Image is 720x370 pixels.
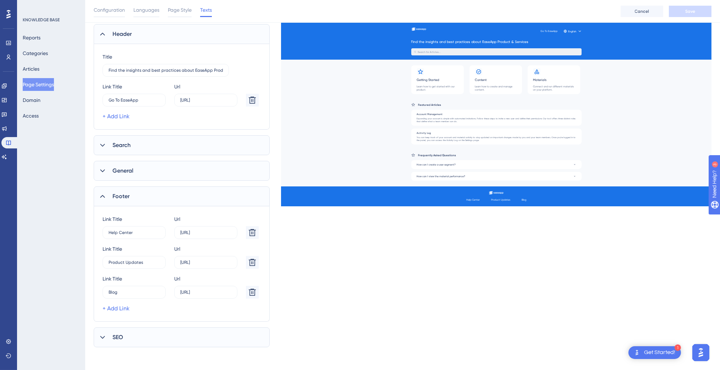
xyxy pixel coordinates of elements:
div: Url [174,274,180,283]
div: Link Title [103,82,122,91]
span: Header [112,30,132,38]
div: Link Title [103,274,122,283]
input: https://www.example.com [180,230,231,235]
button: Reports [23,31,40,44]
button: Page Settings [23,78,54,91]
span: Page Style [168,6,192,14]
span: Need Help? [17,2,44,10]
span: Texts [200,6,212,14]
div: Url [174,82,180,91]
button: Save [669,6,711,17]
input: Link Title [109,260,160,265]
div: KNOWLEDGE BASE [23,17,60,23]
span: Cancel [635,9,649,14]
span: Search [112,141,131,149]
button: Access [23,109,39,122]
img: launcher-image-alternative-text [633,348,641,357]
span: Configuration [94,6,125,14]
input: Link Title [109,98,160,103]
input: Link Title [109,290,160,295]
button: Categories [23,47,48,60]
input: https://www.example.com [180,260,231,265]
span: General [112,167,133,175]
div: Url [174,215,180,223]
div: Link Title [103,245,122,253]
div: Open Get Started! checklist, remaining modules: 1 [628,346,681,359]
span: Save [685,9,695,14]
iframe: UserGuiding AI Assistant Launcher [690,342,711,363]
div: Url [174,245,180,253]
a: + Add Link [103,112,130,121]
input: https://www.example.com [180,290,231,295]
div: 3 [49,4,51,9]
span: Footer [112,192,130,201]
span: Languages [133,6,159,14]
span: SEO [112,333,123,342]
div: Link Title [103,215,122,223]
button: Articles [23,62,39,75]
a: + Add Link [103,304,130,313]
div: Get Started! [644,349,675,357]
input: https://www.example.com [180,98,231,103]
div: 1 [675,344,681,351]
input: Link Title [109,230,160,235]
input: Find the insights and best practices about our product. [109,68,223,73]
button: Domain [23,94,40,107]
div: Title [103,53,112,61]
button: Cancel [621,6,663,17]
